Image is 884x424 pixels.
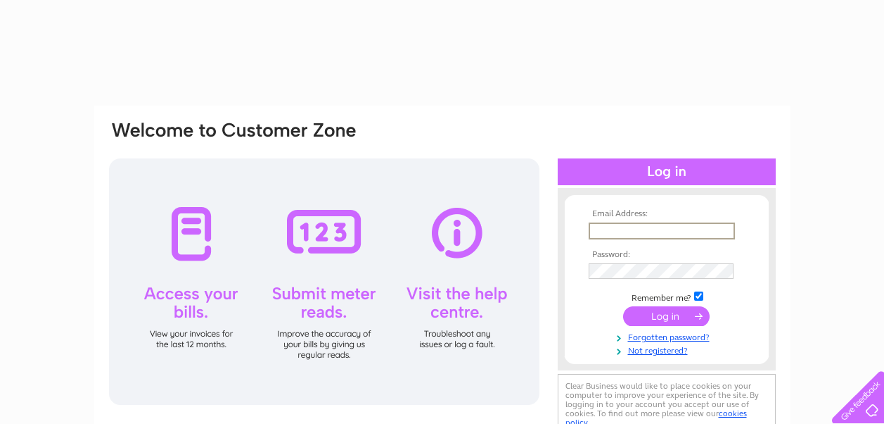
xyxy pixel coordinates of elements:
[589,343,748,356] a: Not registered?
[589,330,748,343] a: Forgotten password?
[585,289,748,304] td: Remember me?
[585,209,748,219] th: Email Address:
[623,306,710,326] input: Submit
[585,250,748,260] th: Password:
